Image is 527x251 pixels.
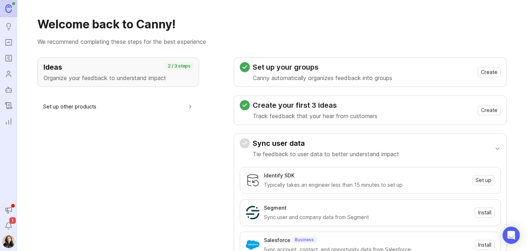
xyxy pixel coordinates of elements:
[253,138,399,148] h3: Sync user data
[478,67,501,77] button: Create
[37,37,507,46] p: We recommend completing these steps for the best experience
[246,173,260,187] img: Identify SDK
[2,20,15,33] a: Ideas
[43,98,193,115] button: Set up other products
[472,175,495,185] button: Set up
[264,236,290,244] div: Salesforce
[2,52,15,65] a: Roadmaps
[264,213,471,221] div: Sync user and company data from Segment
[253,74,392,82] p: Canny automatically organizes feedback into groups
[5,4,12,13] img: Canny Home
[2,36,15,49] a: Portal
[481,69,498,76] span: Create
[246,206,260,219] img: Segment
[43,62,193,72] h3: Ideas
[253,100,377,110] h3: Create your first 3 ideas
[2,219,15,232] button: Notifications
[37,57,199,87] button: IdeasOrganize your feedback to understand impact2 / 3 steps
[2,115,15,128] a: Reporting
[2,68,15,80] a: Users
[264,181,468,189] div: Typically takes an engineer less than 15 minutes to set up
[503,227,520,244] div: Open Intercom Messenger
[2,83,15,96] a: Autopilot
[264,172,294,180] div: Identify SDK
[475,240,495,250] button: Install
[481,107,498,114] span: Create
[240,134,501,163] button: Sync user dataTie feedback to user data to better understand impact
[253,62,392,72] h3: Set up your groups
[478,105,501,115] button: Create
[2,99,15,112] a: Changelog
[478,241,491,248] span: Install
[2,204,15,217] button: Announcements
[264,204,287,212] div: Segment
[253,112,377,120] p: Track feedback that your hear from customers
[478,209,491,216] span: Install
[476,177,491,184] span: Set up
[168,63,191,69] p: 2 / 3 steps
[295,237,314,243] p: Business
[2,235,15,248] img: Ysabelle Eugenio
[9,217,16,224] span: 1
[475,208,495,218] button: Install
[43,74,193,82] p: Organize your feedback to understand impact
[37,17,507,32] h1: Welcome back to Canny!
[253,150,399,158] p: Tie feedback to user data to better understand impact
